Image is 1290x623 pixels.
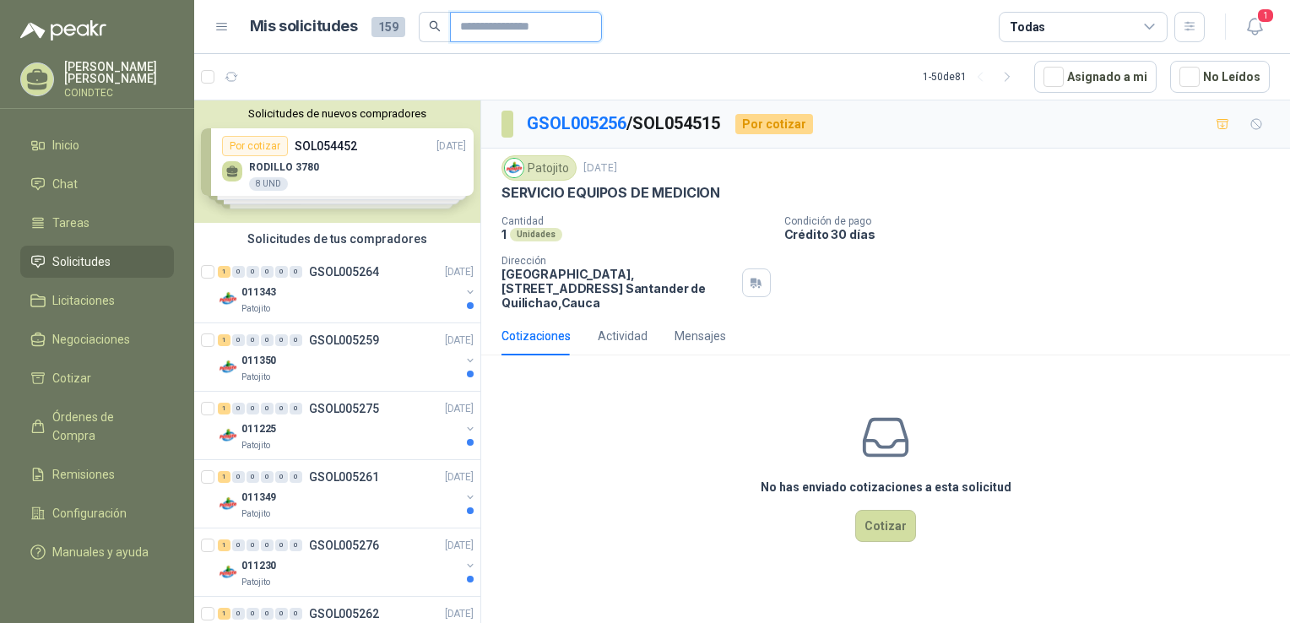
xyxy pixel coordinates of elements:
[675,327,726,345] div: Mensajes
[735,114,813,134] div: Por cotizar
[247,608,259,620] div: 0
[218,330,477,384] a: 1 0 0 0 0 0 GSOL005259[DATE] Company Logo011350Patojito
[52,330,130,349] span: Negociaciones
[501,215,771,227] p: Cantidad
[290,403,302,414] div: 0
[275,266,288,278] div: 0
[501,255,735,267] p: Dirección
[52,504,127,523] span: Configuración
[52,291,115,310] span: Licitaciones
[445,401,474,417] p: [DATE]
[290,266,302,278] div: 0
[247,539,259,551] div: 0
[218,562,238,582] img: Company Logo
[218,334,230,346] div: 1
[923,63,1021,90] div: 1 - 50 de 81
[261,403,274,414] div: 0
[232,403,245,414] div: 0
[52,214,89,232] span: Tareas
[241,558,276,574] p: 011230
[241,353,276,369] p: 011350
[218,425,238,446] img: Company Logo
[241,302,270,316] p: Patojito
[218,608,230,620] div: 1
[247,266,259,278] div: 0
[510,228,562,241] div: Unidades
[241,490,276,506] p: 011349
[218,357,238,377] img: Company Logo
[309,608,379,620] p: GSOL005262
[218,471,230,483] div: 1
[194,223,480,255] div: Solicitudes de tus compradores
[445,264,474,280] p: [DATE]
[445,606,474,622] p: [DATE]
[505,159,523,177] img: Company Logo
[218,467,477,521] a: 1 0 0 0 0 0 GSOL005261[DATE] Company Logo011349Patojito
[309,403,379,414] p: GSOL005275
[261,266,274,278] div: 0
[241,439,270,452] p: Patojito
[194,100,480,223] div: Solicitudes de nuevos compradoresPor cotizarSOL054452[DATE] RODILLO 37808 UNDPor cotizarSOL054366...
[290,334,302,346] div: 0
[855,510,916,542] button: Cotizar
[52,252,111,271] span: Solicitudes
[20,401,174,452] a: Órdenes de Compra
[232,334,245,346] div: 0
[20,129,174,161] a: Inicio
[501,327,571,345] div: Cotizaciones
[218,494,238,514] img: Company Logo
[20,362,174,394] a: Cotizar
[275,334,288,346] div: 0
[232,471,245,483] div: 0
[20,207,174,239] a: Tareas
[501,227,507,241] p: 1
[309,471,379,483] p: GSOL005261
[527,111,722,137] p: / SOL054515
[261,608,274,620] div: 0
[232,608,245,620] div: 0
[290,539,302,551] div: 0
[20,458,174,490] a: Remisiones
[247,334,259,346] div: 0
[309,539,379,551] p: GSOL005276
[20,497,174,529] a: Configuración
[1010,18,1045,36] div: Todas
[52,465,115,484] span: Remisiones
[784,215,1284,227] p: Condición de pago
[241,421,276,437] p: 011225
[250,14,358,39] h1: Mis solicitudes
[218,539,230,551] div: 1
[761,478,1011,496] h3: No has enviado cotizaciones a esta solicitud
[583,160,617,176] p: [DATE]
[241,507,270,521] p: Patojito
[275,471,288,483] div: 0
[232,539,245,551] div: 0
[1034,61,1157,93] button: Asignado a mi
[501,155,577,181] div: Patojito
[429,20,441,32] span: search
[501,184,720,202] p: SERVICIO EQUIPOS DE MEDICION
[20,168,174,200] a: Chat
[201,107,474,120] button: Solicitudes de nuevos compradores
[261,539,274,551] div: 0
[261,471,274,483] div: 0
[309,266,379,278] p: GSOL005264
[309,334,379,346] p: GSOL005259
[275,608,288,620] div: 0
[20,246,174,278] a: Solicitudes
[232,266,245,278] div: 0
[241,576,270,589] p: Patojito
[275,539,288,551] div: 0
[1256,8,1275,24] span: 1
[52,408,158,445] span: Órdenes de Compra
[784,227,1284,241] p: Crédito 30 días
[371,17,405,37] span: 159
[64,61,174,84] p: [PERSON_NAME] [PERSON_NAME]
[52,543,149,561] span: Manuales y ayuda
[501,267,735,310] p: [GEOGRAPHIC_DATA], [STREET_ADDRESS] Santander de Quilichao , Cauca
[261,334,274,346] div: 0
[218,266,230,278] div: 1
[247,471,259,483] div: 0
[1239,12,1270,42] button: 1
[218,398,477,452] a: 1 0 0 0 0 0 GSOL005275[DATE] Company Logo011225Patojito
